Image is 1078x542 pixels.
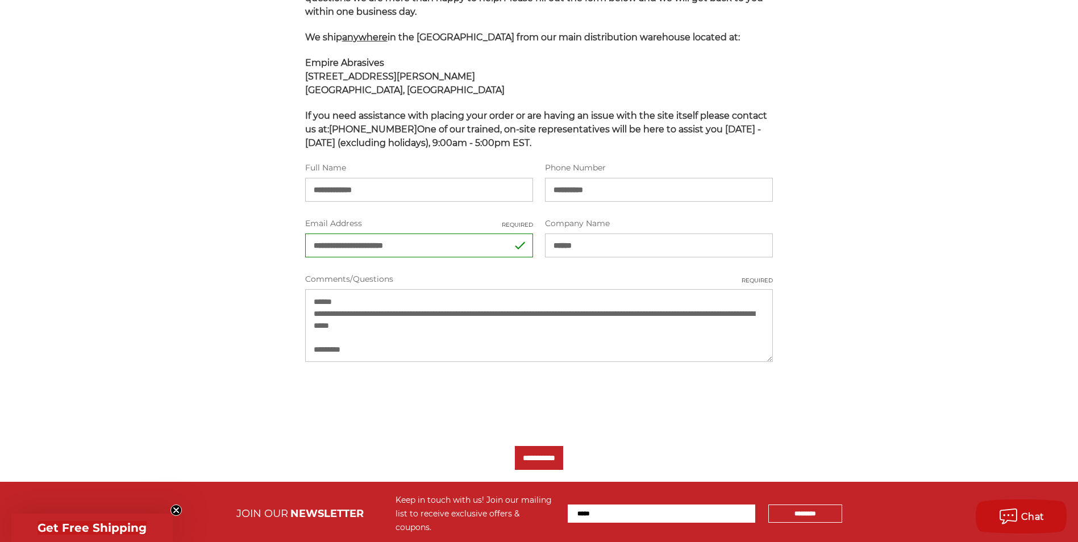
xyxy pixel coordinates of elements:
label: Comments/Questions [305,273,773,285]
label: Phone Number [545,162,773,174]
button: Chat [976,499,1067,533]
button: Close teaser [170,505,182,516]
iframe: reCAPTCHA [305,378,478,422]
span: Empire Abrasives [305,57,384,68]
label: Full Name [305,162,533,174]
span: If you need assistance with placing your order or are having an issue with the site itself please... [305,110,767,148]
small: Required [502,220,533,229]
span: Get Free Shipping [38,521,147,535]
label: Company Name [545,218,773,230]
span: JOIN OUR [236,507,288,520]
span: anywhere [342,32,388,43]
span: Chat [1021,511,1044,522]
span: We ship in the [GEOGRAPHIC_DATA] from our main distribution warehouse located at: [305,32,740,43]
strong: [PHONE_NUMBER] [329,124,417,135]
strong: [STREET_ADDRESS][PERSON_NAME] [GEOGRAPHIC_DATA], [GEOGRAPHIC_DATA] [305,71,505,95]
span: NEWSLETTER [290,507,364,520]
div: Keep in touch with us! Join our mailing list to receive exclusive offers & coupons. [396,493,556,534]
small: Required [742,276,773,285]
label: Email Address [305,218,533,230]
div: Get Free ShippingClose teaser [11,514,173,542]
